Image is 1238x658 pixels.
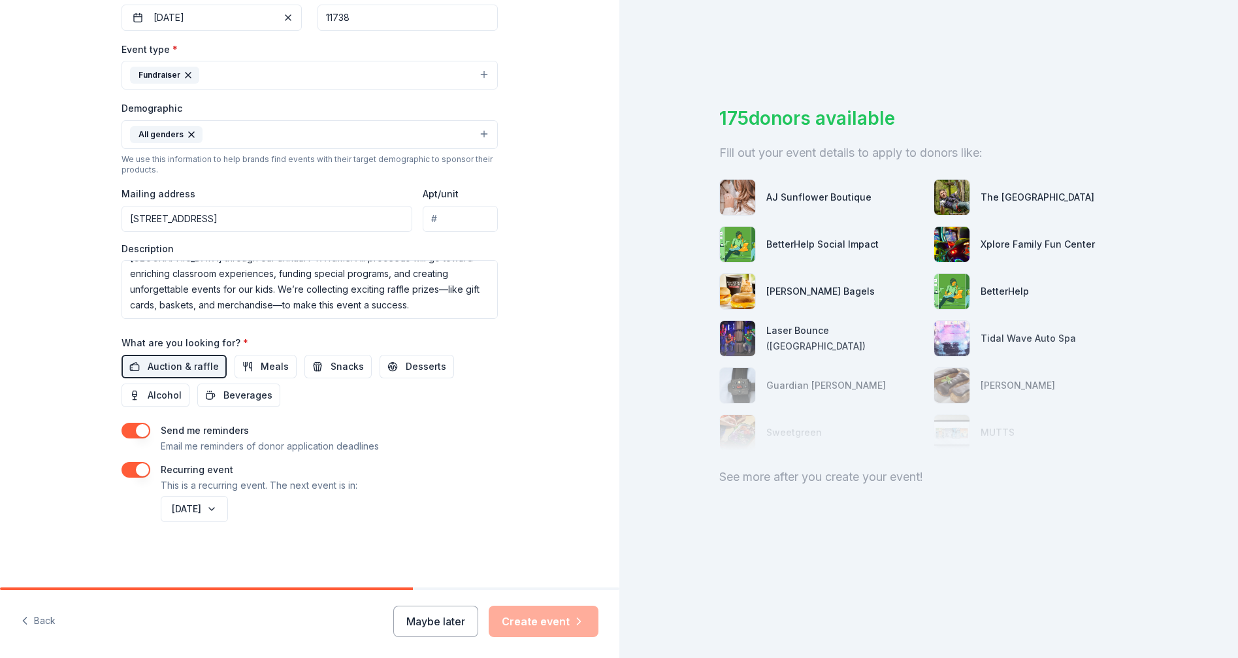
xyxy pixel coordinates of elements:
img: photo for Xplore Family Fun Center [934,227,969,262]
div: We use this information to help brands find events with their target demographic to sponsor their... [122,154,498,175]
label: Apt/unit [423,188,459,201]
button: [DATE] [161,496,228,522]
span: Meals [261,359,289,374]
button: Back [21,608,56,635]
button: Desserts [380,355,454,378]
span: Desserts [406,359,446,374]
label: Event type [122,43,178,56]
span: Snacks [331,359,364,374]
img: photo for The Adventure Park [934,180,969,215]
button: All genders [122,120,498,149]
img: photo for Bruegger's Bagels [720,274,755,309]
button: [DATE] [122,5,302,31]
textarea: We’re raising funds to support the amazing students and staff at [GEOGRAPHIC_DATA] through our an... [122,260,498,319]
div: All genders [130,126,203,143]
button: Snacks [304,355,372,378]
p: Email me reminders of donor application deadlines [161,438,379,454]
div: BetterHelp Social Impact [766,237,879,252]
button: Maybe later [393,606,478,637]
img: photo for AJ Sunflower Boutique [720,180,755,215]
label: Demographic [122,102,182,115]
div: See more after you create your event! [719,467,1137,487]
div: Fundraiser [130,67,199,84]
div: AJ Sunflower Boutique [766,189,871,205]
input: Enter a US address [122,206,412,232]
div: BetterHelp [981,284,1029,299]
button: Beverages [197,384,280,407]
img: photo for BetterHelp [934,274,969,309]
span: Auction & raffle [148,359,219,374]
label: Recurring event [161,464,233,475]
p: This is a recurring event. The next event is in: [161,478,357,493]
label: Description [122,242,174,255]
div: 175 donors available [719,105,1137,132]
button: Auction & raffle [122,355,227,378]
button: Fundraiser [122,61,498,90]
div: Fill out your event details to apply to donors like: [719,142,1137,163]
input: 12345 (U.S. only) [318,5,498,31]
span: Alcohol [148,387,182,403]
span: Beverages [223,387,272,403]
div: [PERSON_NAME] Bagels [766,284,875,299]
label: Mailing address [122,188,195,201]
div: Xplore Family Fun Center [981,237,1095,252]
button: Alcohol [122,384,189,407]
button: Meals [235,355,297,378]
input: # [423,206,498,232]
label: Send me reminders [161,425,249,436]
img: photo for BetterHelp Social Impact [720,227,755,262]
div: The [GEOGRAPHIC_DATA] [981,189,1094,205]
label: What are you looking for? [122,337,248,350]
